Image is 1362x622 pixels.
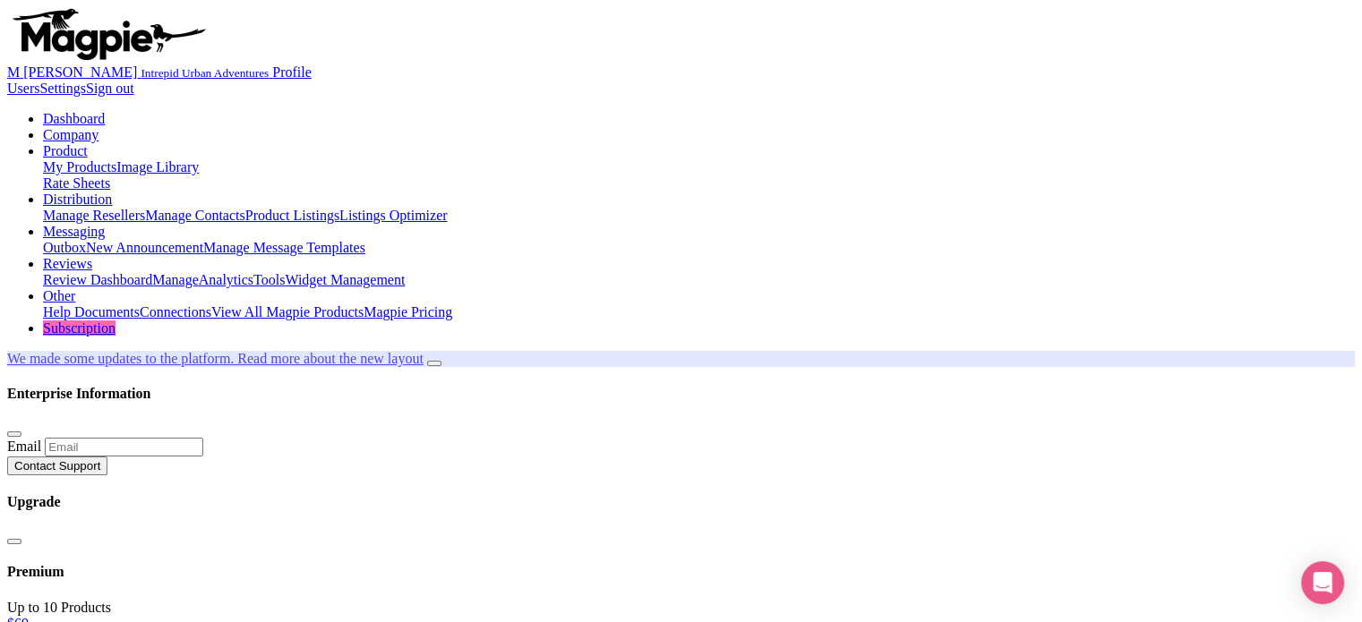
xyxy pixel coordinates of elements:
input: Email [45,438,203,456]
a: Tools [253,272,285,287]
label: Email [7,439,41,454]
a: New Announcement [86,240,203,255]
a: Settings [39,81,86,96]
h4: Upgrade [7,494,1355,510]
a: Company [43,127,99,142]
h4: Enterprise Information [7,386,1355,402]
a: Other [43,288,75,303]
a: Distribution [43,192,112,207]
h4: Premium [7,564,1355,580]
a: Image Library [116,159,199,175]
a: Messaging [43,224,105,239]
a: Analytics [199,272,253,287]
a: Review Dashboard [43,272,152,287]
a: Reviews [43,256,92,271]
a: M [PERSON_NAME] Intrepid Urban Adventures [7,64,272,80]
a: Profile [272,64,312,80]
div: Up to 10 Products [7,600,1355,616]
a: My Products [43,159,116,175]
button: Contact Support [7,456,107,475]
img: logo-ab69f6fb50320c5b225c76a69d11143b.png [7,7,209,61]
button: Close [7,539,21,544]
div: Open Intercom Messenger [1301,561,1344,604]
span: M [7,64,20,80]
a: Connections [140,304,211,320]
a: View All Magpie Products [211,304,364,320]
a: Dashboard [43,111,105,126]
span: [PERSON_NAME] [23,64,137,80]
a: Manage Message Templates [203,240,365,255]
a: We made some updates to the platform. Read more about the new layout [7,351,424,366]
a: Sign out [86,81,134,96]
a: Manage [152,272,199,287]
a: Subscription [43,320,116,336]
a: Listings Optimizer [339,208,447,223]
button: Close [7,431,21,437]
a: Product [43,143,88,158]
small: Intrepid Urban Adventures [141,66,269,80]
a: Manage Contacts [145,208,245,223]
a: Help Documents [43,304,140,320]
a: Widget Management [285,272,405,287]
a: Product Listings [245,208,339,223]
a: Rate Sheets [43,175,110,191]
a: Magpie Pricing [364,304,452,320]
a: Users [7,81,39,96]
button: Close announcement [427,361,441,366]
a: Manage Resellers [43,208,145,223]
a: Outbox [43,240,86,255]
